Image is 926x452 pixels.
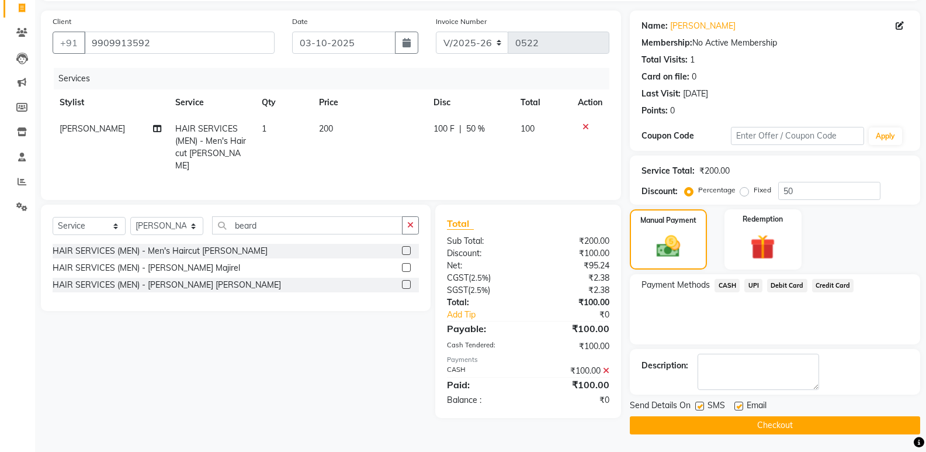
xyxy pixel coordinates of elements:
span: 50 % [466,123,485,135]
a: [PERSON_NAME] [670,20,736,32]
div: Net: [438,260,528,272]
span: 100 F [433,123,455,135]
span: 100 [521,123,535,134]
div: 0 [670,105,675,117]
label: Manual Payment [640,215,696,226]
div: Paid: [438,378,528,392]
input: Enter Offer / Coupon Code [731,127,864,145]
div: Sub Total: [438,235,528,247]
div: Payments [447,355,609,365]
div: HAIR SERVICES (MEN) - [PERSON_NAME] Majirel [53,262,240,274]
img: _cash.svg [649,233,688,260]
label: Client [53,16,71,27]
span: Payment Methods [641,279,710,291]
div: ₹100.00 [528,322,618,336]
div: ( ) [438,272,528,284]
div: Points: [641,105,668,117]
span: UPI [744,279,762,292]
button: Apply [869,127,902,145]
span: SMS [707,399,725,414]
th: Total [514,89,571,116]
span: Send Details On [630,399,691,414]
span: CASH [715,279,740,292]
div: ₹100.00 [528,378,618,392]
input: Search or Scan [212,216,403,234]
label: Date [292,16,308,27]
span: Debit Card [767,279,807,292]
button: +91 [53,32,85,54]
div: Balance : [438,394,528,406]
span: Credit Card [812,279,854,292]
label: Invoice Number [436,16,487,27]
div: ( ) [438,284,528,296]
div: ₹0 [528,394,618,406]
input: Search by Name/Mobile/Email/Code [84,32,275,54]
div: Description: [641,360,688,372]
th: Disc [426,89,513,116]
label: Fixed [754,185,771,195]
div: ₹100.00 [528,247,618,260]
img: _gift.svg [743,232,783,263]
div: ₹2.38 [528,272,618,284]
div: Service Total: [641,165,695,177]
div: CASH [438,365,528,377]
span: SGST [447,285,468,295]
div: No Active Membership [641,37,908,49]
div: Coupon Code [641,130,730,142]
span: 1 [262,123,266,134]
div: 1 [690,54,695,66]
div: Membership: [641,37,692,49]
th: Price [312,89,426,116]
span: Email [747,399,767,414]
div: Card on file: [641,71,689,83]
div: ₹0 [543,309,618,321]
div: ₹95.24 [528,260,618,272]
div: Total Visits: [641,54,688,66]
span: 200 [319,123,333,134]
span: | [459,123,462,135]
div: ₹200.00 [528,235,618,247]
span: CGST [447,272,469,283]
th: Qty [255,89,313,116]
span: HAIR SERVICES (MEN) - Men's Haircut [PERSON_NAME] [175,123,246,171]
span: Total [447,218,474,230]
span: 2.5% [470,285,488,295]
a: Add Tip [438,309,543,321]
div: ₹100.00 [528,365,618,377]
div: HAIR SERVICES (MEN) - [PERSON_NAME] [PERSON_NAME] [53,279,281,291]
div: Services [54,68,618,89]
th: Service [168,89,255,116]
div: [DATE] [683,88,708,100]
span: [PERSON_NAME] [60,123,125,134]
div: Total: [438,296,528,309]
div: ₹100.00 [528,296,618,309]
div: ₹200.00 [699,165,730,177]
div: Last Visit: [641,88,681,100]
button: Checkout [630,416,920,434]
div: Discount: [641,185,678,198]
div: Cash Tendered: [438,340,528,353]
th: Stylist [53,89,168,116]
div: HAIR SERVICES (MEN) - Men's Haircut [PERSON_NAME] [53,245,268,257]
div: ₹2.38 [528,284,618,296]
div: 0 [692,71,696,83]
th: Action [571,89,609,116]
label: Percentage [698,185,736,195]
div: Discount: [438,247,528,260]
div: ₹100.00 [528,340,618,353]
div: Payable: [438,322,528,336]
div: Name: [641,20,668,32]
label: Redemption [743,214,783,225]
span: 2.5% [471,273,488,282]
